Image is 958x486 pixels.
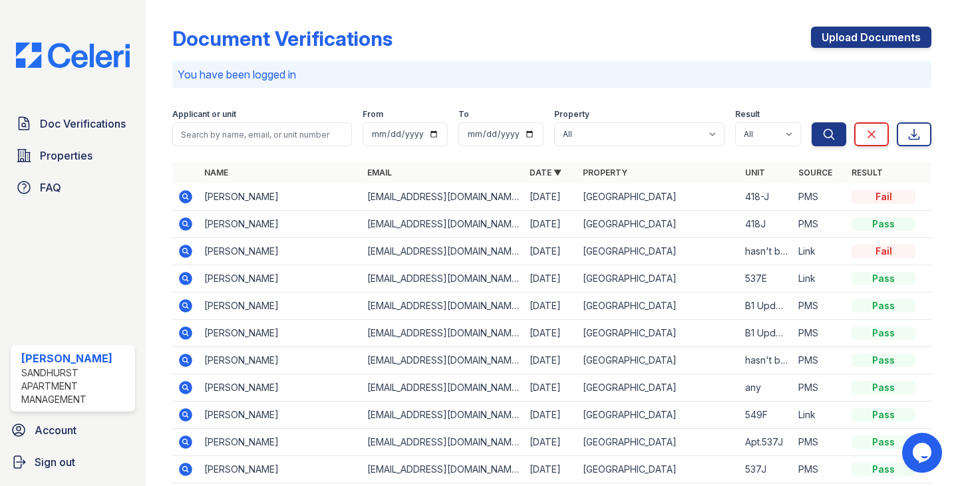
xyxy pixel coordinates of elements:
[793,293,846,320] td: PMS
[524,238,577,265] td: [DATE]
[740,211,793,238] td: 418J
[199,374,361,402] td: [PERSON_NAME]
[852,217,915,231] div: Pass
[798,168,832,178] a: Source
[524,456,577,483] td: [DATE]
[852,463,915,476] div: Pass
[793,265,846,293] td: Link
[740,238,793,265] td: hasn't been assigned
[793,402,846,429] td: Link
[524,402,577,429] td: [DATE]
[793,429,846,456] td: PMS
[199,265,361,293] td: [PERSON_NAME]
[583,168,627,178] a: Property
[524,320,577,347] td: [DATE]
[362,374,524,402] td: [EMAIL_ADDRESS][DOMAIN_NAME]
[852,272,915,285] div: Pass
[5,417,140,443] a: Account
[852,245,915,258] div: Fail
[199,320,361,347] td: [PERSON_NAME]
[852,190,915,203] div: Fail
[554,109,589,120] label: Property
[199,183,361,211] td: [PERSON_NAME]
[11,174,135,201] a: FAQ
[577,320,740,347] td: [GEOGRAPHIC_DATA]
[852,354,915,367] div: Pass
[740,456,793,483] td: 537J
[577,211,740,238] td: [GEOGRAPHIC_DATA]
[199,456,361,483] td: [PERSON_NAME]
[811,27,931,48] a: Upload Documents
[362,293,524,320] td: [EMAIL_ADDRESS][DOMAIN_NAME]
[793,238,846,265] td: Link
[362,320,524,347] td: [EMAIL_ADDRESS][DOMAIN_NAME]
[524,183,577,211] td: [DATE]
[577,374,740,402] td: [GEOGRAPHIC_DATA]
[35,422,77,438] span: Account
[199,211,361,238] td: [PERSON_NAME]
[524,429,577,456] td: [DATE]
[902,433,945,473] iframe: chat widget
[530,168,561,178] a: Date ▼
[524,211,577,238] td: [DATE]
[199,293,361,320] td: [PERSON_NAME]
[852,381,915,394] div: Pass
[793,211,846,238] td: PMS
[199,238,361,265] td: [PERSON_NAME]
[740,183,793,211] td: 418-J
[362,429,524,456] td: [EMAIL_ADDRESS][DOMAIN_NAME]
[852,299,915,312] div: Pass
[577,265,740,293] td: [GEOGRAPHIC_DATA]
[524,374,577,402] td: [DATE]
[524,265,577,293] td: [DATE]
[362,265,524,293] td: [EMAIL_ADDRESS][DOMAIN_NAME]
[852,168,883,178] a: Result
[40,116,126,132] span: Doc Verifications
[740,402,793,429] td: 549F
[793,183,846,211] td: PMS
[852,408,915,422] div: Pass
[362,238,524,265] td: [EMAIL_ADDRESS][DOMAIN_NAME]
[577,293,740,320] td: [GEOGRAPHIC_DATA]
[172,27,393,51] div: Document Verifications
[172,122,352,146] input: Search by name, email, or unit number
[362,183,524,211] td: [EMAIL_ADDRESS][DOMAIN_NAME]
[577,238,740,265] td: [GEOGRAPHIC_DATA]
[199,347,361,374] td: [PERSON_NAME]
[178,66,926,82] p: You have been logged in
[524,293,577,320] td: [DATE]
[362,402,524,429] td: [EMAIL_ADDRESS][DOMAIN_NAME]
[5,43,140,68] img: CE_Logo_Blue-a8612792a0a2168367f1c8372b55b34899dd931a85d93a1a3d3e32e68fde9ad4.png
[35,454,75,470] span: Sign out
[577,429,740,456] td: [GEOGRAPHIC_DATA]
[793,347,846,374] td: PMS
[11,110,135,137] a: Doc Verifications
[740,265,793,293] td: 537E
[577,456,740,483] td: [GEOGRAPHIC_DATA]
[740,347,793,374] td: hasn't been assigned
[524,347,577,374] td: [DATE]
[367,168,392,178] a: Email
[458,109,469,120] label: To
[852,435,915,449] div: Pass
[199,429,361,456] td: [PERSON_NAME]
[577,183,740,211] td: [GEOGRAPHIC_DATA]
[172,109,236,120] label: Applicant or unit
[199,402,361,429] td: [PERSON_NAME]
[793,456,846,483] td: PMS
[852,326,915,340] div: Pass
[362,347,524,374] td: [EMAIL_ADDRESS][DOMAIN_NAME]
[745,168,765,178] a: Unit
[21,350,130,366] div: [PERSON_NAME]
[21,366,130,406] div: Sandhurst Apartment Management
[362,211,524,238] td: [EMAIL_ADDRESS][DOMAIN_NAME]
[362,456,524,483] td: [EMAIL_ADDRESS][DOMAIN_NAME]
[740,374,793,402] td: any
[40,180,61,195] span: FAQ
[5,449,140,475] a: Sign out
[11,142,135,169] a: Properties
[577,402,740,429] td: [GEOGRAPHIC_DATA]
[204,168,228,178] a: Name
[793,374,846,402] td: PMS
